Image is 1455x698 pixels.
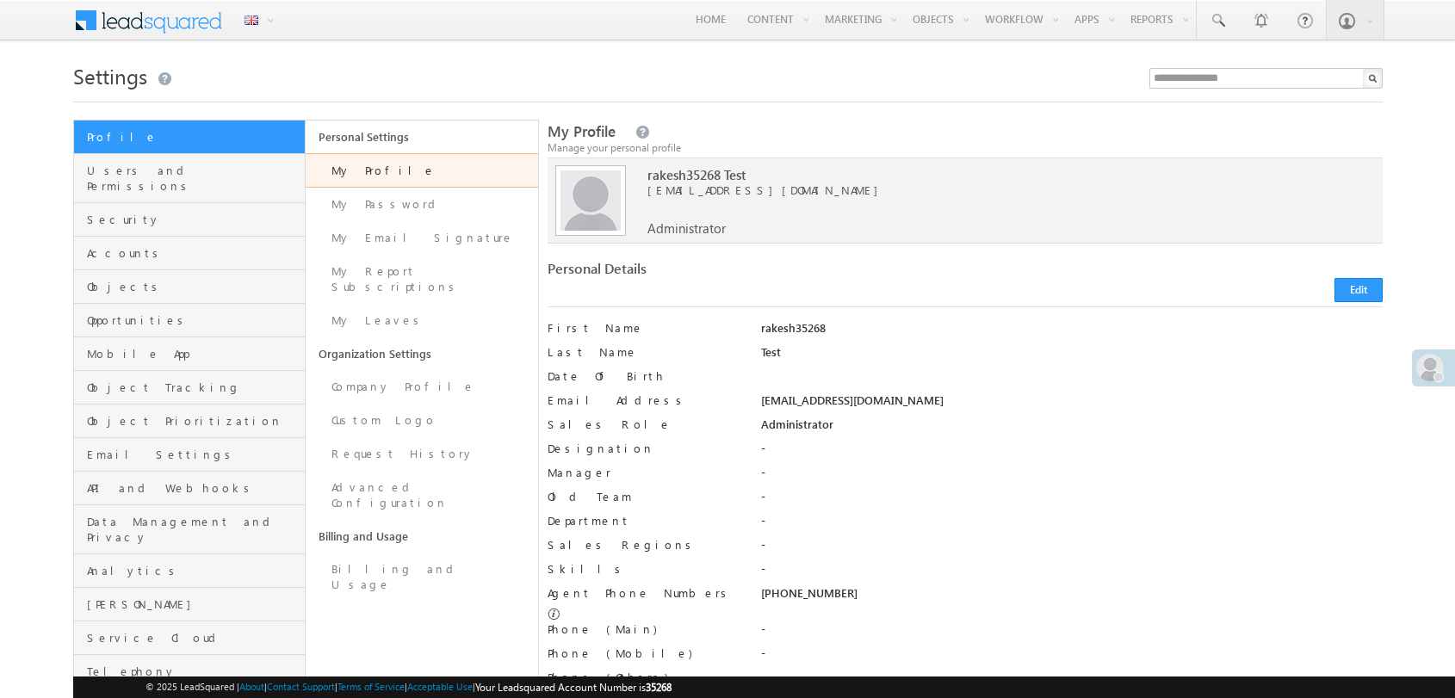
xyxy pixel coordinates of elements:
[74,270,306,304] a: Objects
[74,405,306,438] a: Object Prioritization
[87,664,301,679] span: Telephony
[646,681,672,694] span: 35268
[87,312,301,328] span: Opportunities
[73,62,147,90] span: Settings
[306,120,538,153] a: Personal Settings
[74,472,306,505] a: API and Webhooks
[761,441,1382,465] div: -
[548,121,616,141] span: My Profile
[74,203,306,237] a: Security
[761,417,1382,441] div: Administrator
[475,681,672,694] span: Your Leadsquared Account Number is
[548,261,954,285] div: Personal Details
[647,220,726,236] span: Administrator
[761,621,1382,645] div: -
[87,245,301,261] span: Accounts
[548,585,733,601] label: Agent Phone Numbers
[548,465,740,480] label: Manager
[239,681,264,692] a: About
[407,681,473,692] a: Acceptable Use
[74,438,306,472] a: Email Settings
[548,621,740,637] label: Phone (Main)
[548,670,740,685] label: Phone (Others)
[306,370,538,404] a: Company Profile
[74,120,306,154] a: Profile
[306,188,538,221] a: My Password
[548,489,740,504] label: Old Team
[74,154,306,203] a: Users and Permissions
[306,520,538,553] a: Billing and Usage
[306,255,538,304] a: My Report Subscriptions
[761,670,1382,694] div: -
[87,563,301,578] span: Analytics
[306,471,538,520] a: Advanced Configuration
[548,537,740,553] label: Sales Regions
[74,621,306,655] a: Service Cloud
[87,480,301,496] span: API and Webhooks
[548,368,740,384] label: Date Of Birth
[761,392,1382,417] div: [EMAIL_ADDRESS][DOMAIN_NAME]
[74,505,306,554] a: Data Management and Privacy
[87,129,301,145] span: Profile
[761,513,1382,537] div: -
[548,645,692,661] label: Phone (Mobile)
[647,182,1316,198] span: [EMAIL_ADDRESS][DOMAIN_NAME]
[647,167,1316,182] span: rakesh35268 Test
[145,679,672,695] span: © 2025 LeadSquared | | | | |
[306,437,538,471] a: Request History
[87,630,301,645] span: Service Cloud
[306,553,538,602] a: Billing and Usage
[87,163,301,194] span: Users and Permissions
[548,344,740,360] label: Last Name
[74,304,306,337] a: Opportunities
[87,380,301,395] span: Object Tracking
[548,417,740,432] label: Sales Role
[1334,278,1383,302] button: Edit
[74,371,306,405] a: Object Tracking
[267,681,335,692] a: Contact Support
[761,489,1382,513] div: -
[74,655,306,689] a: Telephony
[87,413,301,429] span: Object Prioritization
[337,681,405,692] a: Terms of Service
[306,337,538,370] a: Organization Settings
[87,447,301,462] span: Email Settings
[74,554,306,588] a: Analytics
[87,212,301,227] span: Security
[761,465,1382,489] div: -
[761,320,1382,344] div: rakesh35268
[306,153,538,188] a: My Profile
[548,441,740,456] label: Designation
[87,279,301,294] span: Objects
[761,561,1382,585] div: -
[548,140,1383,156] div: Manage your personal profile
[548,392,740,408] label: Email Address
[761,537,1382,561] div: -
[306,404,538,437] a: Custom Logo
[761,344,1382,368] div: Test
[306,221,538,255] a: My Email Signature
[74,237,306,270] a: Accounts
[761,645,1382,670] div: -
[87,596,301,612] span: [PERSON_NAME]
[87,514,301,545] span: Data Management and Privacy
[548,513,740,528] label: Department
[87,346,301,361] span: Mobile App
[761,585,1382,609] div: [PHONE_NUMBER]
[548,320,740,336] label: First Name
[74,588,306,621] a: [PERSON_NAME]
[306,304,538,337] a: My Leaves
[74,337,306,371] a: Mobile App
[548,561,740,577] label: Skills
